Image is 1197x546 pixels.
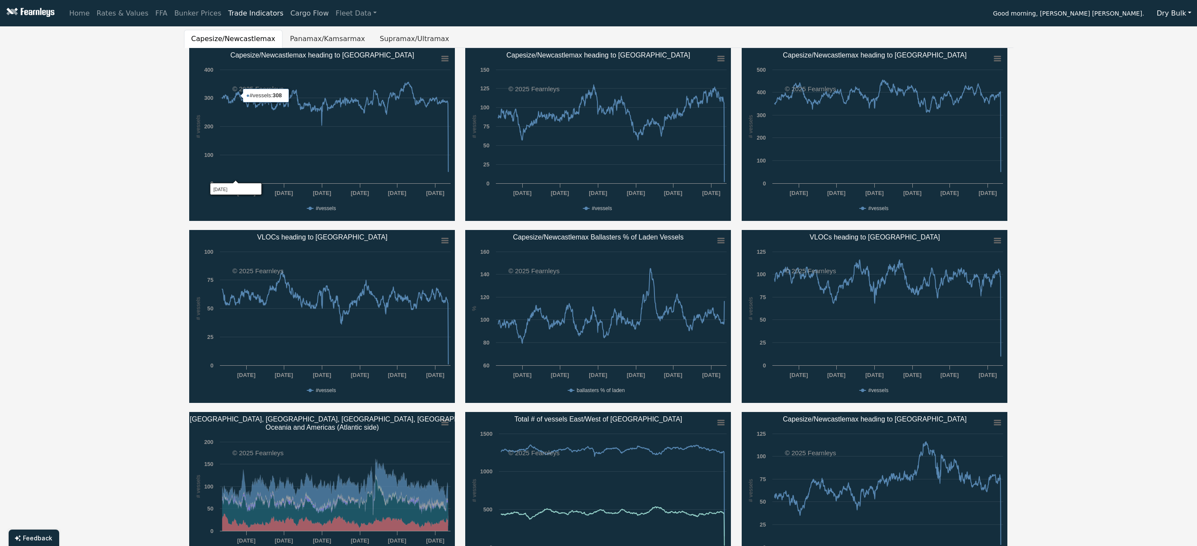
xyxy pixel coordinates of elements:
text: © 2025 Fearnleys [508,85,560,93]
text: [DATE] [664,372,683,378]
text: Capesize/Newcastlemax heading to [GEOGRAPHIC_DATA] [230,51,414,59]
text: [DATE] [903,372,921,378]
text: 150 [480,67,489,73]
text: #vessels [316,387,336,393]
text: 80 [483,339,489,346]
text: 1000 [480,468,492,475]
text: 100 [204,249,213,255]
text: [DATE] [313,190,331,196]
text: 60 [483,362,489,369]
text: # vessels [194,115,201,138]
button: Dry Bulk [1151,5,1197,22]
text: 125 [480,85,489,92]
text: [DATE] [426,372,444,378]
svg: Capesize/Newcastlemax heading to China [742,48,1007,221]
text: [DATE] [388,190,406,196]
text: [DATE] [790,372,808,378]
text: [DATE] [237,537,255,544]
text: © 2025 Fearnleys [232,85,284,93]
text: 1500 [480,431,492,437]
text: [DATE] [941,372,959,378]
text: [DATE] [589,372,607,378]
text: # vessels [194,475,201,498]
text: 50 [207,505,213,512]
text: VLOCs heading to [GEOGRAPHIC_DATA] [810,233,940,241]
text: [DATE] [514,190,532,196]
text: [DATE] [388,537,406,544]
text: 25 [207,334,213,340]
text: [DATE] [589,190,607,196]
text: [DATE] [350,190,368,196]
text: [DATE] [237,372,255,378]
text: 300 [757,112,766,118]
text: © 2025 Fearnleys [508,267,560,275]
text: # vessels [471,479,477,502]
text: Capesize/Newcastlemax heading to [GEOGRAPHIC_DATA] [783,415,967,423]
text: #vessels: [246,92,282,99]
svg: VLOCs heading to China [742,230,1007,403]
text: Capesize/Newcastlemax heading to [GEOGRAPHIC_DATA] [507,51,690,59]
text: 500 [483,506,492,513]
text: # vessels [471,115,477,138]
text: 0 [486,180,489,187]
text: 500 [757,67,766,73]
button: Supramax/Ultramax [372,30,457,48]
text: Capesize/Newcastlemax heading to [GEOGRAPHIC_DATA] [783,51,967,59]
text: [DATE] [274,537,292,544]
a: Cargo Flow [287,5,332,22]
text: [DATE] [551,372,569,378]
text: 400 [757,89,766,96]
text: 125 [757,431,766,437]
text: 50 [207,305,213,312]
text: [DATE] [514,372,532,378]
text: #vessels [316,205,336,211]
text: © 2025 Fearnleys [232,449,284,457]
a: Home [66,5,93,22]
text: # vessels [747,297,754,320]
text: 400 [204,67,213,73]
text: [DATE] [979,190,997,196]
text: © 2025 Fearnleys [785,267,836,275]
text: [DATE] [274,190,292,196]
text: [DATE] [350,372,368,378]
text: 0 [763,180,766,187]
tspan: 308 [273,92,282,99]
text: 50 [483,142,489,149]
text: 25 [760,521,766,528]
text: [DATE] [827,372,845,378]
text: # of vessels idle in [GEOGRAPHIC_DATA], [GEOGRAPHIC_DATA], [GEOGRAPHIC_DATA], [GEOGRAPHIC_DATA], ... [55,415,588,431]
span: Good morning, [PERSON_NAME] [PERSON_NAME]. [993,7,1144,22]
text: Capesize/Newcastlemax Ballasters % of Laden Vessels [513,233,684,241]
text: 25 [483,161,489,168]
text: Total # of vessels East/West of [GEOGRAPHIC_DATA] [514,415,683,423]
text: [DATE] [866,190,884,196]
text: 125 [757,249,766,255]
text: © 2025 Fearnleys [232,267,284,275]
text: ballasters % of laden [577,387,625,393]
text: VLOCs heading to [GEOGRAPHIC_DATA] [257,233,387,241]
text: #vessels [868,205,889,211]
a: Fleet Data [332,5,380,22]
text: # vessels [194,297,201,320]
svg: VLOCs heading to Brazil [189,230,455,403]
text: 100 [204,483,213,490]
a: Trade Indicators [225,5,287,22]
text: % [471,306,477,311]
text: 100 [757,271,766,278]
text: 0 [210,362,213,369]
button: Panamax/Kamsarmax [283,30,372,48]
text: [DATE] [627,190,645,196]
text: [DATE] [313,372,331,378]
text: 100 [204,152,213,158]
text: [DATE] [274,372,292,378]
text: 200 [204,123,213,130]
img: Fearnleys Logo [4,8,54,19]
text: © 2025 Fearnleys [508,449,560,457]
text: 0 [210,180,213,187]
text: [DATE] [350,537,368,544]
tspan: ● [246,92,250,99]
a: FFA [152,5,171,22]
text: 150 [204,461,213,467]
text: 200 [757,134,766,141]
text: 75 [483,123,489,130]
